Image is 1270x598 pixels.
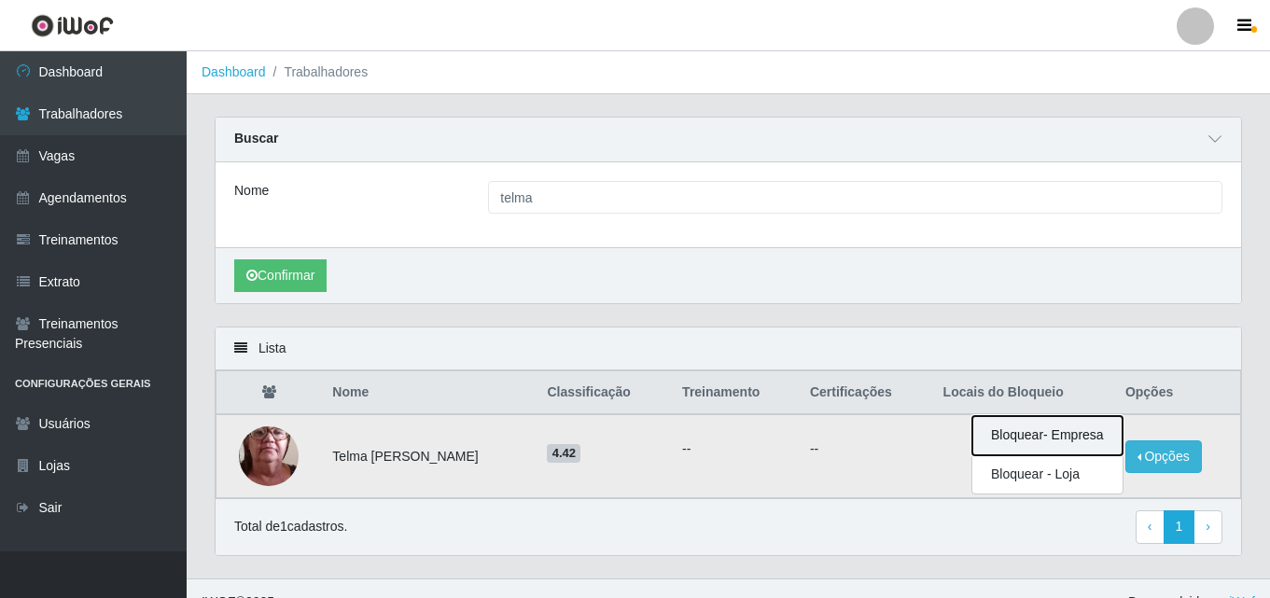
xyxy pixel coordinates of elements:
nav: pagination [1136,510,1222,544]
th: Locais do Bloqueio [932,371,1114,415]
a: Dashboard [202,64,266,79]
th: Classificação [536,371,671,415]
input: Digite o Nome... [488,181,1222,214]
img: CoreUI Logo [31,14,114,37]
th: Opções [1114,371,1241,415]
label: Nome [234,181,269,201]
div: Lista [216,327,1241,370]
th: Certificações [799,371,932,415]
p: Total de 1 cadastros. [234,517,347,536]
a: 1 [1164,510,1195,544]
span: › [1206,519,1210,534]
li: Trabalhadores [266,63,369,82]
a: Previous [1136,510,1165,544]
button: Confirmar [234,259,327,292]
nav: breadcrumb [187,51,1270,94]
ul: -- [682,439,788,459]
button: Opções [1125,440,1202,473]
span: 4.42 [547,444,580,463]
th: Nome [321,371,536,415]
strong: Buscar [234,131,278,146]
button: Bloquear - Empresa [972,416,1123,455]
p: -- [810,439,921,459]
button: Bloquear - Loja [972,455,1123,494]
th: Treinamento [671,371,799,415]
img: 1744294731442.jpeg [239,390,299,522]
td: Telma [PERSON_NAME] [321,414,536,498]
a: Next [1193,510,1222,544]
span: ‹ [1148,519,1152,534]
